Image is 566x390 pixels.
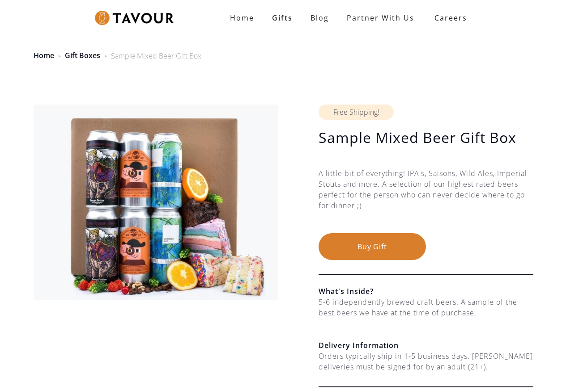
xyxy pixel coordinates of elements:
a: Gift Boxes [65,50,100,60]
strong: Home [230,13,254,23]
div: 5-6 independently brewed craft beers. A sample of the best beers we have at the time of purchase. [319,297,533,318]
a: Home [34,50,54,60]
div: Orders typically ship in 1-5 business days. [PERSON_NAME] deliveries must be signed for by an adu... [319,351,533,372]
h6: What's Inside? [319,286,533,297]
a: Home [221,9,263,27]
a: Gifts [263,9,302,27]
a: partner with us [338,9,423,27]
a: Careers [423,5,474,30]
h1: Sample Mixed Beer Gift Box [319,129,533,147]
button: Buy Gift [319,233,426,260]
div: Sample Mixed Beer Gift Box [111,50,201,61]
h6: Delivery Information [319,340,533,351]
a: Blog [302,9,338,27]
div: Free Shipping! [319,105,394,120]
strong: Careers [434,9,467,27]
div: A little bit of everything! IPA's, Saisons, Wild Ales, Imperial Stouts and more. A selection of o... [319,168,533,233]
